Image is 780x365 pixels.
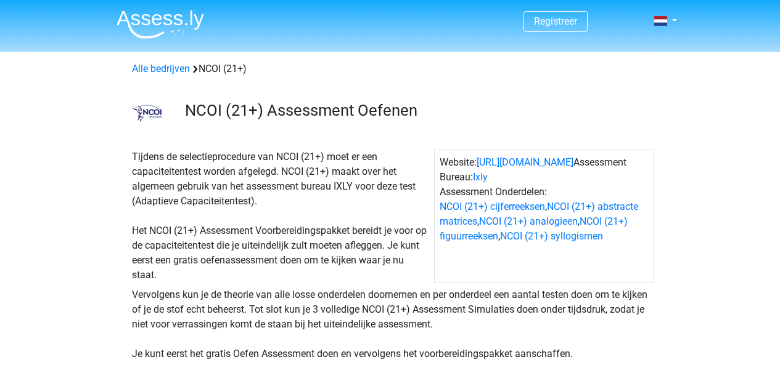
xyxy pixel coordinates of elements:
[132,63,190,74] a: Alle bedrijven
[185,101,644,120] h3: NCOI (21+) Assessment Oefenen
[473,171,488,183] a: Ixly
[534,15,577,27] a: Registreer
[117,10,204,39] img: Assessly
[500,230,603,242] a: NCOI (21+) syllogismen
[440,201,545,212] a: NCOI (21+) cijferreeksen
[477,156,573,168] a: [URL][DOMAIN_NAME]
[127,62,654,76] div: NCOI (21+)
[479,215,578,227] a: NCOI (21+) analogieen
[127,150,434,283] div: Tijdens de selectieprocedure van NCOI (21+) moet er een capaciteitentest worden afgelegd. NCOI (2...
[434,150,654,283] div: Website: Assessment Bureau: Assessment Onderdelen: , , , ,
[127,287,654,361] div: Vervolgens kun je de theorie van alle losse onderdelen doornemen en per onderdeel een aantal test...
